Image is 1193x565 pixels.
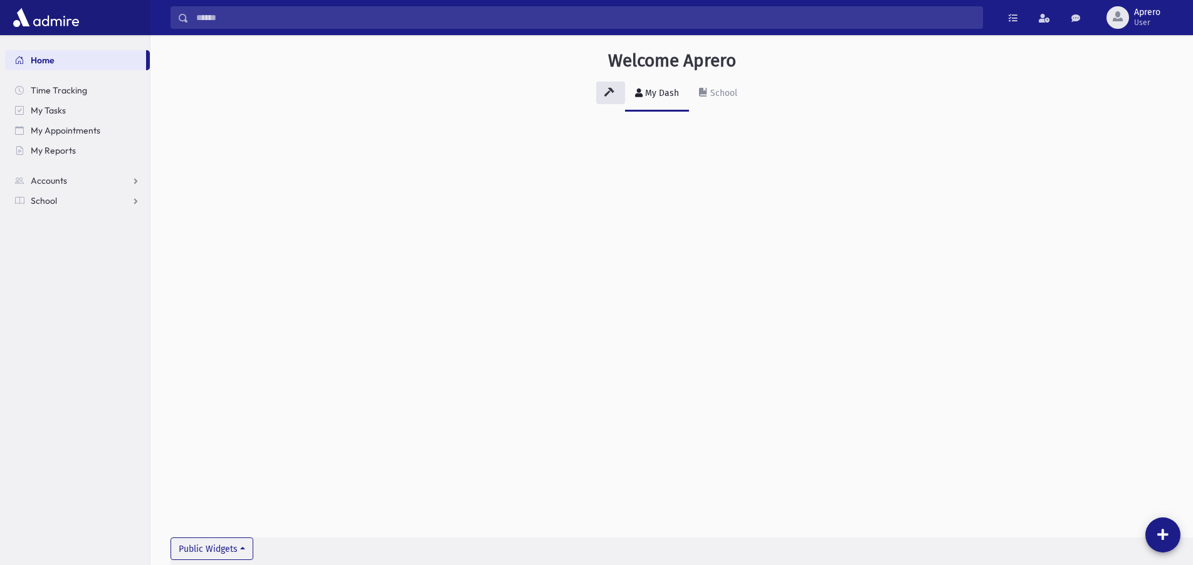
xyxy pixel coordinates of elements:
span: Accounts [31,175,67,186]
a: My Dash [625,77,689,112]
span: Time Tracking [31,85,87,96]
button: Public Widgets [171,537,253,560]
span: My Tasks [31,105,66,116]
a: My Appointments [5,120,150,140]
span: My Appointments [31,125,100,136]
a: Time Tracking [5,80,150,100]
a: Home [5,50,146,70]
a: Accounts [5,171,150,191]
span: Home [31,55,55,66]
span: User [1134,18,1160,28]
span: My Reports [31,145,76,156]
h3: Welcome Aprero [608,50,736,71]
a: My Reports [5,140,150,161]
a: School [689,77,747,112]
a: School [5,191,150,211]
span: Aprero [1134,8,1160,18]
img: AdmirePro [10,5,82,30]
div: School [708,88,737,98]
input: Search [189,6,982,29]
a: My Tasks [5,100,150,120]
div: My Dash [643,88,679,98]
span: School [31,195,57,206]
